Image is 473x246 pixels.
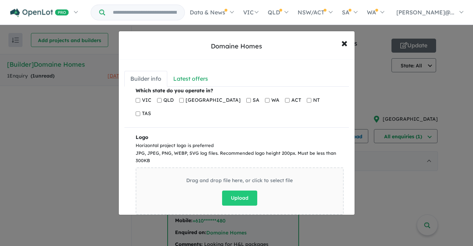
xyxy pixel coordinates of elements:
span: × [341,35,348,50]
span: WA [271,96,279,105]
b: Logo [136,134,148,140]
span: [GEOGRAPHIC_DATA] [186,96,241,105]
span: ACT [291,96,301,105]
span: NT [313,96,320,105]
input: TAS [136,108,140,119]
img: Openlot PRO Logo White [10,8,69,17]
div: Horizontal project logo is preferred JPG, JPEG, PNG, WEBP, SVG log files. Recommended logo height... [136,142,344,165]
input: SA [246,95,251,106]
input: [GEOGRAPHIC_DATA] [179,95,184,106]
div: Drag and drop file here, or click to select file [186,177,293,185]
span: VIC [142,96,151,105]
input: NT [307,95,311,106]
input: QLD [157,95,162,106]
span: TAS [142,109,151,118]
b: Which state do you operate in? [136,87,213,94]
div: Builder info [130,74,161,84]
input: VIC [136,95,140,106]
input: Try estate name, suburb, builder or developer [106,5,183,20]
input: WA [265,95,270,106]
input: ACT [285,95,290,106]
div: Domaine Homes [211,42,262,51]
span: QLD [163,96,174,105]
button: Upload [222,191,257,206]
span: [PERSON_NAME]@... [396,9,454,16]
span: SA [253,96,259,105]
div: Latest offers [173,74,208,84]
